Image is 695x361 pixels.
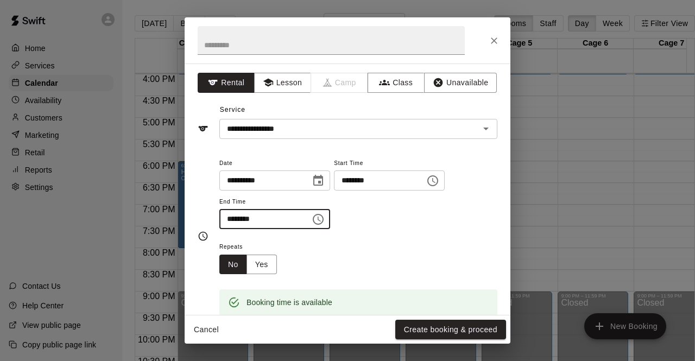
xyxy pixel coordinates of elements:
button: Cancel [189,320,224,340]
div: outlined button group [219,255,277,275]
button: Class [368,73,425,93]
button: Rental [198,73,255,93]
button: Yes [247,255,277,275]
span: Start Time [334,156,445,171]
span: Repeats [219,240,286,255]
button: Close [484,31,504,50]
button: No [219,255,247,275]
span: Date [219,156,330,171]
button: Choose time, selected time is 6:45 PM [307,208,329,230]
button: Open [478,121,494,136]
button: Unavailable [424,73,497,93]
svg: Timing [198,231,208,242]
span: End Time [219,195,330,210]
button: Choose date, selected date is Oct 15, 2025 [307,170,329,192]
div: Booking time is available [247,293,332,312]
button: Lesson [254,73,311,93]
svg: Service [198,123,208,134]
button: Create booking & proceed [395,320,506,340]
span: Service [220,106,245,113]
button: Choose time, selected time is 5:00 PM [422,170,444,192]
span: Camps can only be created in the Services page [311,73,368,93]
